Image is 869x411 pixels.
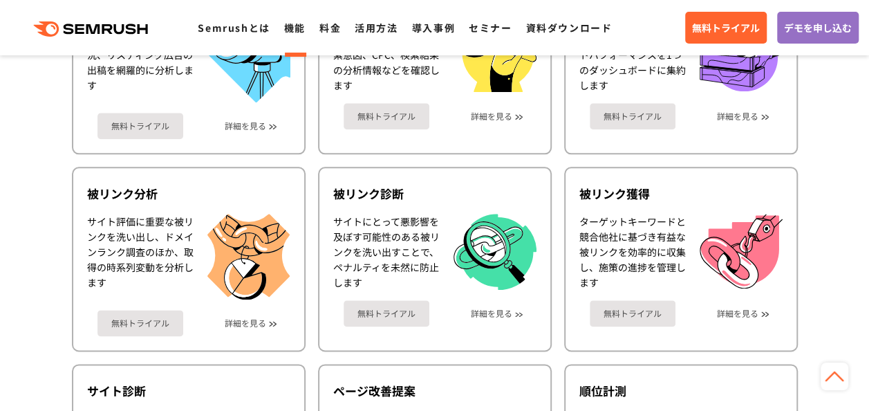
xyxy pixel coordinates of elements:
a: セミナー [469,21,512,35]
a: デモを申し込む [777,12,859,44]
a: 無料トライアル [344,103,429,129]
a: Semrushとは [198,21,270,35]
div: ドメインのオーガニック検索や被リンクの対策状況、リスティング広告の出稿を網羅的に分析します [87,17,194,102]
div: 被リンク診断 [333,185,536,202]
a: 詳細を見る [471,111,512,121]
a: 料金 [319,21,341,35]
div: サイトにとって悪影響を及ぼす可能性のある被リンクを洗い出すことで、ペナルティを未然に防止します [333,214,440,291]
div: サイト診断 [87,383,290,399]
span: デモを申し込む [784,20,852,35]
img: 被リンク診断 [454,214,536,291]
div: 被リンク分析 [87,185,290,202]
img: 被リンク分析 [207,214,290,300]
a: 資料ダウンロード [525,21,612,35]
div: ページ改善提案 [333,383,536,399]
a: 詳細を見る [225,318,266,328]
a: 無料トライアル [97,310,183,336]
a: 詳細を見る [717,309,758,318]
img: 被リンク獲得 [700,214,783,289]
span: 無料トライアル [692,20,760,35]
div: サイト評価に重要な被リンクを洗い出し、ドメインランク調査のほか、取得の時系列変動を分析します [87,214,194,300]
a: 詳細を見る [471,309,512,318]
a: 機能 [284,21,306,35]
a: 無料トライアル [685,12,767,44]
div: ターゲットキーワードと競合他社に基づき有益な被リンクを効率的に収集し、施策の進捗を管理します [579,214,686,290]
a: 無料トライアル [344,300,429,327]
a: 活用方法 [355,21,398,35]
a: 無料トライアル [590,300,675,327]
a: 無料トライアル [590,103,675,129]
a: 導入事例 [412,21,455,35]
a: 詳細を見る [717,111,758,121]
a: 詳細を見る [225,121,266,131]
a: 無料トライアル [97,113,183,139]
div: 順位計測 [579,383,783,399]
div: 被リンク獲得 [579,185,783,202]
